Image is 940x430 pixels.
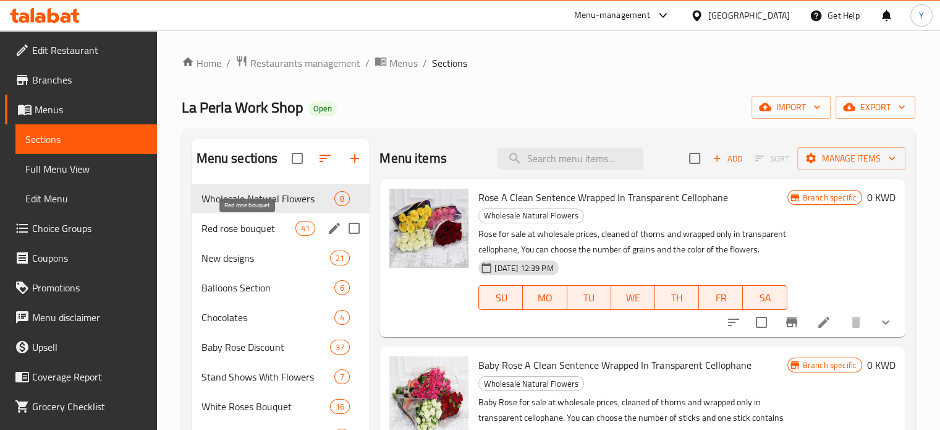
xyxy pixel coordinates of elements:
span: Wholesale Natural Flowers [479,377,583,391]
input: search [498,148,643,170]
div: Wholesale Natural Flowers8 [192,184,370,213]
a: Upsell [5,332,157,362]
span: 41 [296,223,315,234]
span: import [761,100,821,115]
div: Baby Rose Discount37 [192,332,370,362]
button: show more [871,307,900,337]
a: Full Menu View [15,154,157,184]
div: items [295,221,315,236]
a: Menu disclaimer [5,303,157,332]
span: 37 [331,342,349,353]
span: export [845,100,905,115]
span: WE [616,289,650,307]
span: Choice Groups [32,221,147,236]
button: SA [743,285,787,310]
div: Balloons Section6 [192,273,370,303]
span: Sort sections [310,144,340,173]
button: Add [708,149,747,168]
div: Open [308,101,337,116]
span: Coupons [32,251,147,265]
img: Rose A Clean Sentence Wrapped In Transparent Cellophane [389,189,468,268]
span: Select section [682,145,708,171]
span: Open [308,103,337,114]
div: items [334,280,350,295]
a: Choice Groups [5,213,157,243]
div: items [334,191,350,206]
button: TU [567,285,611,310]
span: FR [704,289,738,307]
a: Grocery Checklist [5,392,157,421]
div: items [330,399,350,414]
span: Red rose bouquet [201,221,296,236]
button: edit [325,219,344,238]
span: Upsell [32,340,147,355]
h6: 0 KWD [867,356,896,374]
span: Wholesale Natural Flowers [479,209,583,223]
span: MO [528,289,562,307]
span: Sections [432,56,467,71]
svg: Show Choices [878,315,893,330]
button: delete [841,307,871,337]
a: Branches [5,65,157,95]
span: Sections [25,132,147,147]
span: Branches [32,72,147,87]
h2: Menu sections [197,149,278,168]
span: Rose A Clean Sentence Wrapped In Transparent Cellophane [478,188,727,207]
div: items [334,310,350,325]
button: Branch-specific-item [777,307,807,337]
span: Y [919,9,924,22]
button: Manage items [797,147,905,170]
a: Menus [375,55,418,71]
button: TH [655,285,699,310]
button: import [752,96,831,119]
span: Select section first [747,149,797,168]
span: 16 [331,401,349,413]
a: Coverage Report [5,362,157,392]
span: Menus [35,102,147,117]
span: Baby Rose Discount [201,340,331,355]
span: Select to update [748,309,774,335]
a: Menus [5,95,157,124]
div: Wholesale Natural Flowers [478,376,584,391]
p: Rose for sale at wholesale prices, cleaned of thorns and wrapped only in transparent cellophane, ... [478,226,787,257]
a: Sections [15,124,157,154]
button: export [836,96,915,119]
span: Add item [708,149,747,168]
span: 8 [335,193,349,205]
li: / [423,56,427,71]
div: items [330,340,350,355]
button: FR [699,285,743,310]
div: items [334,369,350,384]
span: Coverage Report [32,369,147,384]
button: sort-choices [719,307,748,337]
span: Manage items [807,151,896,166]
h6: 0 KWD [867,189,896,206]
div: Wholesale Natural Flowers [478,209,584,223]
div: Chocolates4 [192,303,370,332]
a: Edit menu item [816,315,831,330]
a: Coupons [5,243,157,273]
span: Edit Restaurant [32,43,147,58]
span: La Perla Work Shop [182,93,303,121]
button: WE [611,285,655,310]
span: Baby Rose A Clean Sentence Wrapped In Transparent Cellophane [478,356,751,374]
span: Edit Menu [25,191,147,206]
nav: breadcrumb [182,55,915,71]
span: New designs [201,251,331,265]
span: Menu disclaimer [32,310,147,325]
span: Menus [389,56,418,71]
span: 6 [335,282,349,294]
span: Restaurants management [250,56,360,71]
span: SA [748,289,782,307]
div: New designs21 [192,243,370,273]
a: Restaurants management [235,55,360,71]
span: White Roses Bouquet [201,399,331,414]
span: TU [572,289,606,307]
span: Stand Shows With Flowers [201,369,335,384]
a: Edit Menu [15,184,157,213]
span: Chocolates [201,310,335,325]
button: SU [478,285,523,310]
span: Grocery Checklist [32,399,147,414]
